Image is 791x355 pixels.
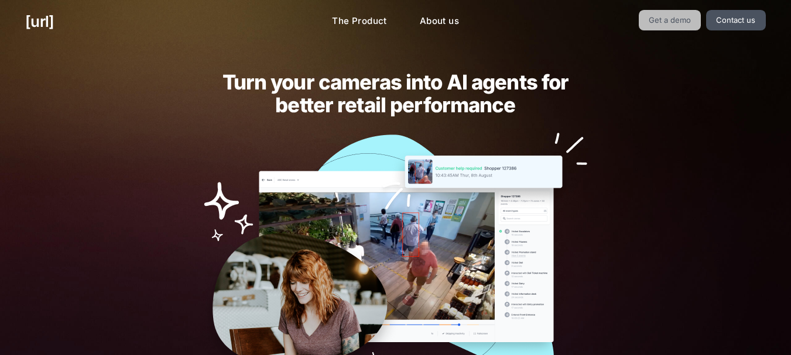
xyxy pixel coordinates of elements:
[410,10,468,33] a: About us
[639,10,701,30] a: Get a demo
[25,10,54,33] a: [URL]
[323,10,396,33] a: The Product
[706,10,766,30] a: Contact us
[204,71,587,116] h2: Turn your cameras into AI agents for better retail performance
